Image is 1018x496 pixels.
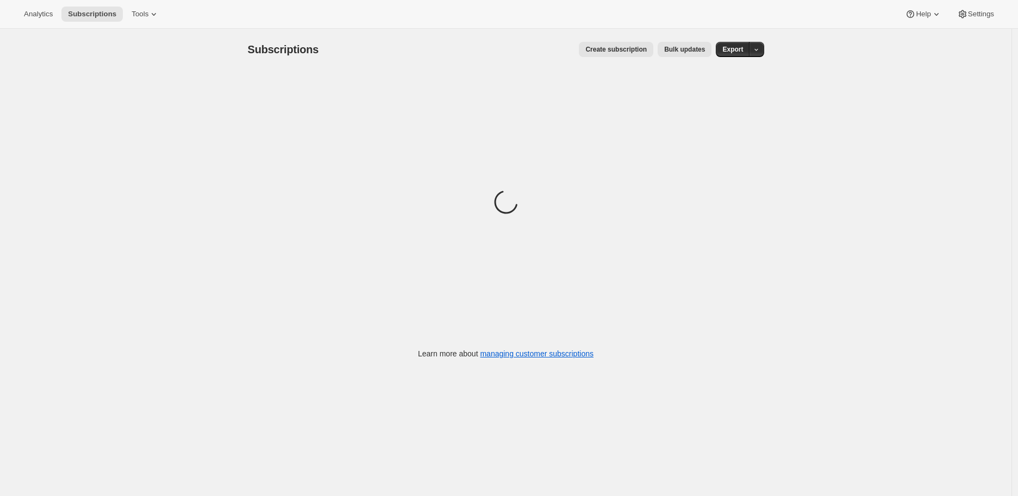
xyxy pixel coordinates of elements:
button: Bulk updates [658,42,711,57]
button: Create subscription [579,42,653,57]
button: Analytics [17,7,59,22]
span: Tools [132,10,148,18]
button: Export [716,42,750,57]
span: Subscriptions [248,43,319,55]
button: Settings [951,7,1001,22]
p: Learn more about [418,348,594,359]
span: Subscriptions [68,10,116,18]
button: Subscriptions [61,7,123,22]
button: Tools [125,7,166,22]
span: Settings [968,10,994,18]
button: Help [898,7,948,22]
span: Bulk updates [664,45,705,54]
span: Analytics [24,10,53,18]
span: Help [916,10,930,18]
a: managing customer subscriptions [480,349,594,358]
span: Export [722,45,743,54]
span: Create subscription [585,45,647,54]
